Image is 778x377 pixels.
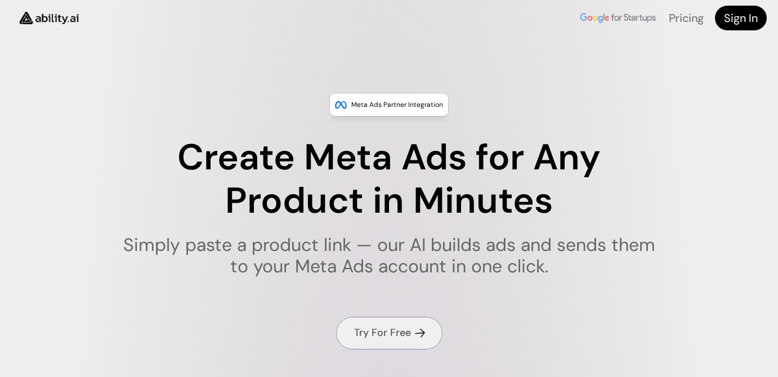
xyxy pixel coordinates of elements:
h4: Try For Free [354,326,411,340]
a: Pricing [669,11,704,25]
p: Meta Ads Partner Integration [351,99,443,110]
h4: Sign In [724,10,758,26]
h1: Create Meta Ads for Any Product in Minutes [116,136,663,223]
a: Sign In [715,6,767,30]
h1: Simply paste a product link — our AI builds ads and sends them to your Meta Ads account in one cl... [116,234,663,277]
a: Try For Free [336,317,442,349]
